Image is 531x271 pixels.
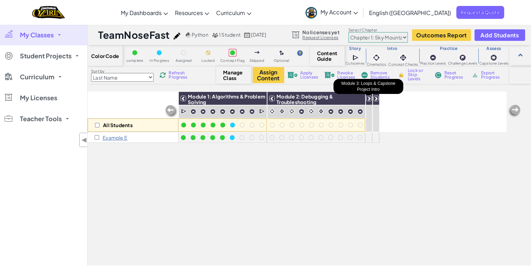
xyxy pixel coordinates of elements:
img: IconPracticeLevel.svg [357,109,363,115]
img: IconArchive.svg [472,72,478,78]
span: Concept Flag [220,59,245,63]
span: [DATE] [251,31,266,38]
img: IconCutscene.svg [181,108,187,115]
a: Request a Quote [456,6,504,19]
span: Lock or Skip Levels [408,68,428,81]
img: IconSkippedLevel.svg [255,51,260,54]
span: In Progress [149,59,169,63]
label: Sort by [91,68,154,74]
span: Assigned [176,59,192,63]
span: Python [191,31,208,38]
img: IconCinematic.svg [308,108,315,115]
img: IconCinematic.svg [269,108,275,115]
img: IconOptionalLevel.svg [279,50,284,56]
span: Student Projects [20,53,72,59]
img: IconCutscene.svg [352,54,360,61]
img: IconPracticeLevel.svg [200,109,206,115]
img: IconLicenseApply.svg [287,72,298,78]
img: IconLock.svg [398,72,405,78]
img: IconHint.svg [297,50,303,56]
img: IconInteractive.svg [279,108,285,115]
label: Select Chapter [348,27,408,33]
img: avatar [305,7,317,19]
span: No licenses yet [302,29,339,35]
a: My Dashboards [117,3,171,22]
img: Home [32,5,65,20]
span: Content Guide [317,50,338,61]
a: My Account [302,1,361,23]
a: English ([GEOGRAPHIC_DATA]) [366,3,455,22]
span: English ([GEOGRAPHIC_DATA]) [369,9,451,16]
a: Ozaria by CodeCombat logo [32,5,65,20]
img: IconPracticeLevel.svg [347,109,353,115]
img: IconPracticeLevel.svg [229,109,235,115]
img: IconPracticeLevel.svg [210,109,216,115]
span: Module 2: Debugging & Troubleshooting [276,93,333,105]
img: IconPracticeLevel.svg [190,109,196,115]
span: Revoke Licenses [337,71,355,79]
span: Curriculum [20,74,54,80]
button: Assign Content [253,67,284,83]
h3: Story [345,46,366,51]
span: ◀ [81,135,87,145]
span: complete [126,59,143,63]
span: Curriculum [216,9,245,16]
span: Refresh Progress [169,71,190,79]
img: IconLicenseRevoke.svg [324,72,335,78]
a: Resources [171,3,213,22]
span: Practice Levels [420,61,445,65]
button: Add Students [474,29,525,41]
img: IconPracticeLevel.svg [298,109,304,115]
span: Resources [175,9,203,16]
span: Skipped [250,59,264,63]
span: Remove Students [370,71,391,79]
img: Arrow_Left_Inactive.png [164,104,178,118]
img: IconCapstoneLevel.svg [490,54,497,61]
span: My Classes [20,32,54,38]
img: calendar.svg [244,32,250,38]
a: Curriculum [213,3,255,22]
img: IconPracticeLevel.svg [220,109,226,115]
img: IconPracticeLevel.svg [429,54,436,61]
span: Color Code [91,53,119,59]
h3: Intro [366,46,419,51]
span: Cutscenes [346,61,364,65]
span: My Account [320,8,358,16]
img: IconRemoveStudents.svg [361,72,368,78]
img: IconInteractive.svg [318,108,324,115]
span: Reset Progress [444,71,465,79]
span: Module 1: Algorithms & Problem Solving [188,93,265,105]
img: IconPracticeLevel.svg [249,109,255,115]
span: Export Progress [481,71,502,79]
span: Capstone Levels [479,61,508,65]
h1: TeamNoseFast [98,28,170,42]
button: Outcomes Report [412,29,471,41]
img: MultipleUsers.png [212,32,218,38]
span: Concept Checks [388,63,418,66]
span: Cinematics [367,63,386,66]
img: Arrow_Left_Inactive.png [507,104,521,118]
span: Challenge Levels [448,61,477,65]
span: Optional [274,59,289,63]
img: iconPencil.svg [174,32,180,39]
a: Request Licenses [302,35,339,41]
img: IconPracticeLevel.svg [239,109,245,115]
p: All Students [103,122,133,128]
h3: Practice [419,46,478,51]
h3: Assess [478,46,509,51]
img: IconInteractive.svg [398,53,408,63]
span: Locked [201,59,214,63]
img: IconCinematic.svg [371,53,381,63]
p: Example E [103,135,127,140]
span: Apply Licenses [300,71,318,79]
span: Teacher Tools [20,116,62,122]
img: IconPracticeLevel.svg [338,109,344,115]
span: Add Students [480,32,519,38]
div: Module 3: Loops & Capstone Project Intro [333,79,403,94]
span: 1 Student [219,31,241,38]
img: IconCinematic.svg [288,108,295,115]
span: My Dashboards [121,9,162,16]
span: Manage Class [223,69,244,81]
